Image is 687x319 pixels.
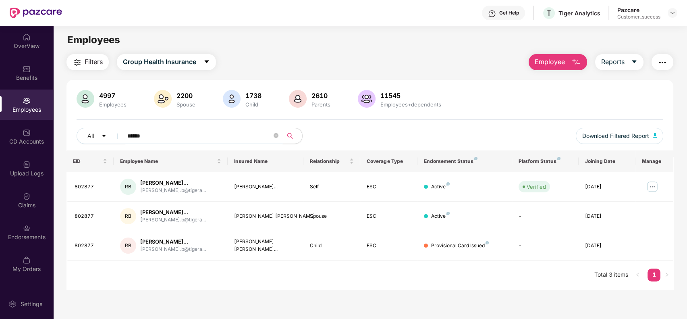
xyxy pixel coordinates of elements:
span: close-circle [274,133,278,138]
div: Platform Status [519,158,572,165]
div: ESC [367,213,411,220]
div: Tiger Analytics [558,9,600,17]
button: Reportscaret-down [595,54,643,70]
div: [PERSON_NAME] [PERSON_NAME] [234,213,297,220]
img: svg+xml;base64,PHN2ZyBpZD0iRW5kb3JzZW1lbnRzIiB4bWxucz0iaHR0cDovL3d3dy53My5vcmcvMjAwMC9zdmciIHdpZH... [23,224,31,232]
span: Employees [67,34,120,46]
img: svg+xml;base64,PHN2ZyB4bWxucz0iaHR0cDovL3d3dy53My5vcmcvMjAwMC9zdmciIHhtbG5zOnhsaW5rPSJodHRwOi8vd3... [358,90,376,108]
button: Filters [66,54,109,70]
div: Pazcare [617,6,660,14]
div: Employees+dependents [379,101,443,108]
span: Group Health Insurance [123,57,196,67]
div: ESC [367,242,411,250]
div: Spouse [310,213,354,220]
div: [PERSON_NAME]... [140,208,206,216]
button: Group Health Insurancecaret-down [117,54,216,70]
div: Spouse [175,101,197,108]
span: caret-down [203,58,210,66]
img: svg+xml;base64,PHN2ZyB4bWxucz0iaHR0cDovL3d3dy53My5vcmcvMjAwMC9zdmciIHhtbG5zOnhsaW5rPSJodHRwOi8vd3... [77,90,94,108]
div: [PERSON_NAME]... [140,179,206,187]
span: caret-down [101,133,107,140]
span: Filters [85,57,103,67]
div: [DATE] [585,242,629,250]
div: Endorsement Status [424,158,506,165]
img: svg+xml;base64,PHN2ZyB4bWxucz0iaHR0cDovL3d3dy53My5vcmcvMjAwMC9zdmciIHdpZHRoPSI4IiBoZWlnaHQ9IjgiIH... [446,182,450,186]
div: [PERSON_NAME] [PERSON_NAME]... [234,238,297,253]
th: Joining Date [579,150,635,172]
th: Employee Name [114,150,227,172]
div: Settings [18,300,45,308]
img: svg+xml;base64,PHN2ZyB4bWxucz0iaHR0cDovL3d3dy53My5vcmcvMjAwMC9zdmciIHhtbG5zOnhsaW5rPSJodHRwOi8vd3... [154,90,172,108]
img: New Pazcare Logo [10,8,62,18]
th: Relationship [303,150,360,172]
div: Active [431,183,450,191]
img: svg+xml;base64,PHN2ZyBpZD0iTXlfT3JkZXJzIiBkYXRhLW5hbWU9Ik15IE9yZGVycyIgeG1sbnM9Imh0dHA6Ly93d3cudz... [23,256,31,264]
div: 2200 [175,92,197,100]
img: manageButton [646,180,659,193]
img: svg+xml;base64,PHN2ZyBpZD0iRW1wbG95ZWVzIiB4bWxucz0iaHR0cDovL3d3dy53My5vcmcvMjAwMC9zdmciIHdpZHRoPS... [23,97,31,105]
button: Download Filtered Report [576,128,664,144]
span: Reports [601,57,625,67]
div: 802877 [75,242,108,250]
img: svg+xml;base64,PHN2ZyB4bWxucz0iaHR0cDovL3d3dy53My5vcmcvMjAwMC9zdmciIHdpZHRoPSI4IiBoZWlnaHQ9IjgiIH... [557,157,560,160]
span: search [282,133,298,139]
div: [DATE] [585,183,629,191]
img: svg+xml;base64,PHN2ZyB4bWxucz0iaHR0cDovL3d3dy53My5vcmcvMjAwMC9zdmciIHdpZHRoPSIyNCIgaGVpZ2h0PSIyNC... [658,58,667,67]
img: svg+xml;base64,PHN2ZyBpZD0iQmVuZWZpdHMiIHhtbG5zPSJodHRwOi8vd3d3LnczLm9yZy8yMDAwL3N2ZyIgd2lkdGg9Ij... [23,65,31,73]
div: Provisional Card Issued [431,242,489,250]
td: - [512,202,579,231]
span: close-circle [274,132,278,140]
div: 2610 [310,92,332,100]
img: svg+xml;base64,PHN2ZyB4bWxucz0iaHR0cDovL3d3dy53My5vcmcvMjAwMC9zdmciIHdpZHRoPSIyNCIgaGVpZ2h0PSIyNC... [73,58,82,67]
th: Manage [635,150,673,172]
img: svg+xml;base64,PHN2ZyBpZD0iQ2xhaW0iIHhtbG5zPSJodHRwOi8vd3d3LnczLm9yZy8yMDAwL3N2ZyIgd2lkdGg9IjIwIi... [23,192,31,200]
span: EID [73,158,102,165]
div: Self [310,183,354,191]
span: Employee [535,57,565,67]
div: [PERSON_NAME].b@tigera... [140,246,206,253]
span: right [664,272,669,277]
img: svg+xml;base64,PHN2ZyBpZD0iQ0RfQWNjb3VudHMiIGRhdGEtbmFtZT0iQ0QgQWNjb3VudHMiIHhtbG5zPSJodHRwOi8vd3... [23,129,31,137]
button: left [631,269,644,281]
div: Child [310,242,354,250]
div: Active [431,213,450,220]
div: ESC [367,183,411,191]
button: right [660,269,673,281]
th: Insured Name [228,150,303,172]
div: [DATE] [585,213,629,220]
img: svg+xml;base64,PHN2ZyB4bWxucz0iaHR0cDovL3d3dy53My5vcmcvMjAwMC9zdmciIHhtbG5zOnhsaW5rPSJodHRwOi8vd3... [223,90,241,108]
img: svg+xml;base64,PHN2ZyB4bWxucz0iaHR0cDovL3d3dy53My5vcmcvMjAwMC9zdmciIHdpZHRoPSI4IiBoZWlnaHQ9IjgiIH... [486,241,489,244]
div: [PERSON_NAME]... [234,183,297,191]
li: Total 3 items [594,269,628,281]
img: svg+xml;base64,PHN2ZyB4bWxucz0iaHR0cDovL3d3dy53My5vcmcvMjAwMC9zdmciIHdpZHRoPSI4IiBoZWlnaHQ9IjgiIH... [474,157,477,160]
div: RB [120,238,136,254]
img: svg+xml;base64,PHN2ZyBpZD0iSG9tZSIgeG1sbnM9Imh0dHA6Ly93d3cudzMub3JnLzIwMDAvc3ZnIiB3aWR0aD0iMjAiIG... [23,33,31,41]
div: 11545 [379,92,443,100]
span: caret-down [631,58,637,66]
li: Next Page [660,269,673,281]
div: [PERSON_NAME].b@tigera... [140,187,206,194]
span: All [87,131,94,140]
img: svg+xml;base64,PHN2ZyB4bWxucz0iaHR0cDovL3d3dy53My5vcmcvMjAwMC9zdmciIHhtbG5zOnhsaW5rPSJodHRwOi8vd3... [653,133,657,138]
div: Customer_success [617,14,660,20]
img: svg+xml;base64,PHN2ZyB4bWxucz0iaHR0cDovL3d3dy53My5vcmcvMjAwMC9zdmciIHhtbG5zOnhsaW5rPSJodHRwOi8vd3... [571,58,581,67]
div: Child [244,101,263,108]
span: Relationship [310,158,348,165]
td: - [512,231,579,261]
span: left [635,272,640,277]
button: Employee [529,54,587,70]
div: RB [120,208,136,224]
img: svg+xml;base64,PHN2ZyB4bWxucz0iaHR0cDovL3d3dy53My5vcmcvMjAwMC9zdmciIHdpZHRoPSI4IiBoZWlnaHQ9IjgiIH... [446,212,450,215]
div: 802877 [75,213,108,220]
span: T [546,8,552,18]
div: RB [120,179,136,195]
img: svg+xml;base64,PHN2ZyBpZD0iVXBsb2FkX0xvZ3MiIGRhdGEtbmFtZT0iVXBsb2FkIExvZ3MiIHhtbG5zPSJodHRwOi8vd3... [23,161,31,169]
button: search [282,128,303,144]
a: 1 [648,269,660,281]
div: 802877 [75,183,108,191]
div: Employees [98,101,128,108]
button: Allcaret-down [77,128,126,144]
span: Download Filtered Report [582,131,649,140]
div: [PERSON_NAME]... [140,238,206,246]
